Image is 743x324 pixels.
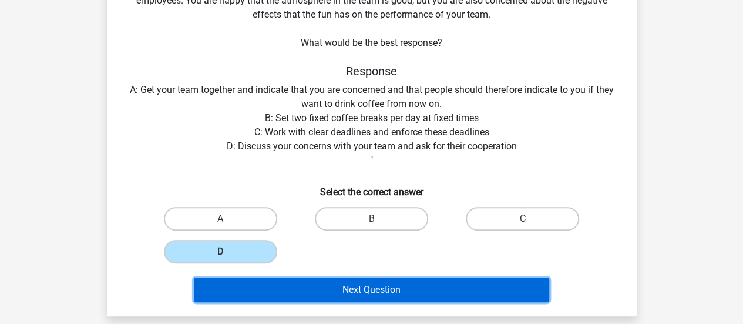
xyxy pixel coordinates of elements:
[164,207,277,231] label: A
[126,177,618,198] h6: Select the correct answer
[194,278,549,302] button: Next Question
[126,64,618,78] h5: Response
[315,207,428,231] label: B
[164,240,277,263] label: D
[466,207,579,231] label: C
